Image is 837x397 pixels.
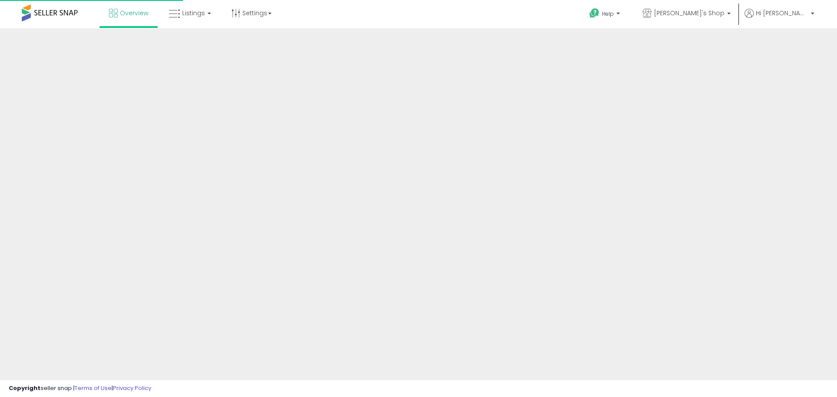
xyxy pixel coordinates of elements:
[113,384,151,392] a: Privacy Policy
[582,1,629,28] a: Help
[9,384,151,393] div: seller snap | |
[120,9,148,17] span: Overview
[602,10,614,17] span: Help
[589,8,600,19] i: Get Help
[654,9,725,17] span: [PERSON_NAME]'s Shop
[182,9,205,17] span: Listings
[756,9,808,17] span: Hi [PERSON_NAME]
[75,384,112,392] a: Terms of Use
[9,384,41,392] strong: Copyright
[745,9,814,28] a: Hi [PERSON_NAME]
